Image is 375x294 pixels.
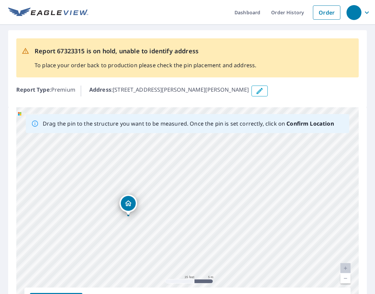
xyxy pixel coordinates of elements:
a: Order [313,5,340,20]
p: Drag the pin to the structure you want to be measured. Once the pin is set correctly, click on [43,120,334,128]
b: Report Type [16,86,50,93]
a: Current Level 20, Zoom In Disabled [340,263,351,273]
b: Address [89,86,111,93]
a: Current Level 20, Zoom Out [340,273,351,283]
p: : Premium [16,86,75,96]
p: : [STREET_ADDRESS][PERSON_NAME][PERSON_NAME] [89,86,249,96]
img: EV Logo [8,7,88,18]
p: To place your order back to production please check the pin placement and address. [35,61,256,69]
b: Confirm Location [286,120,334,127]
p: Report 67323315 is on hold, unable to identify address [35,47,256,56]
